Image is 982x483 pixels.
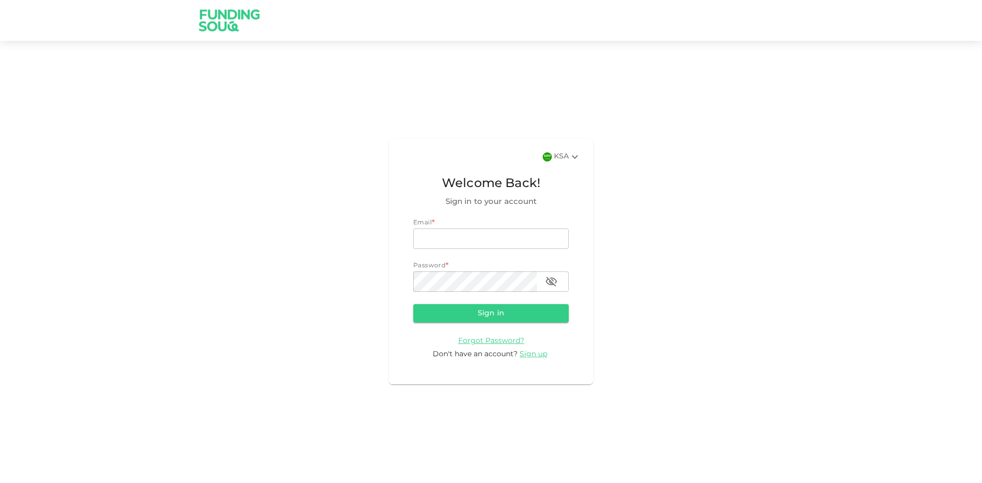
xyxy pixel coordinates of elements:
span: Don't have an account? [433,351,518,358]
input: password [413,271,537,292]
span: Email [413,220,432,226]
span: Welcome Back! [413,174,569,194]
input: email [413,228,569,249]
a: Forgot Password? [458,337,524,344]
span: Sign up [520,351,547,358]
span: Password [413,263,445,269]
span: Sign in to your account [413,196,569,208]
button: Sign in [413,304,569,323]
span: Forgot Password? [458,337,524,344]
img: flag-sa.b9a346574cdc8950dd34b50780441f57.svg [543,152,552,162]
div: KSA [554,151,581,163]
